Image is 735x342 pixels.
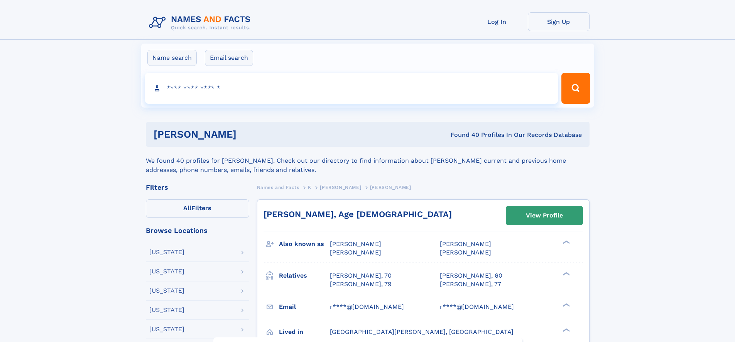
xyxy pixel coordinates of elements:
div: ❯ [561,240,570,245]
a: [PERSON_NAME], 60 [440,271,502,280]
a: Names and Facts [257,182,299,192]
img: Logo Names and Facts [146,12,257,33]
label: Name search [147,50,197,66]
span: [PERSON_NAME] [320,185,361,190]
a: [PERSON_NAME] [320,182,361,192]
a: [PERSON_NAME], 70 [330,271,392,280]
span: All [183,204,191,212]
h1: [PERSON_NAME] [154,130,344,139]
div: Browse Locations [146,227,249,234]
div: [US_STATE] [149,268,184,275]
div: ❯ [561,271,570,276]
span: [PERSON_NAME] [440,240,491,248]
div: ❯ [561,327,570,332]
a: Sign Up [528,12,590,31]
div: [US_STATE] [149,249,184,255]
div: ❯ [561,302,570,307]
div: Filters [146,184,249,191]
h3: Relatives [279,269,330,282]
button: Search Button [561,73,590,104]
span: [PERSON_NAME] [330,240,381,248]
h3: Lived in [279,325,330,339]
span: [PERSON_NAME] [330,249,381,256]
h3: Email [279,300,330,313]
a: [PERSON_NAME], 77 [440,280,501,288]
label: Email search [205,50,253,66]
div: [US_STATE] [149,288,184,294]
div: We found 40 profiles for [PERSON_NAME]. Check out our directory to find information about [PERSON... [146,147,590,175]
span: [GEOGRAPHIC_DATA][PERSON_NAME], [GEOGRAPHIC_DATA] [330,328,514,335]
span: [PERSON_NAME] [370,185,411,190]
a: View Profile [506,206,583,225]
a: K [308,182,311,192]
a: Log In [466,12,528,31]
div: [US_STATE] [149,307,184,313]
div: [US_STATE] [149,326,184,332]
label: Filters [146,199,249,218]
div: Found 40 Profiles In Our Records Database [343,131,582,139]
span: K [308,185,311,190]
h3: Also known as [279,238,330,251]
span: [PERSON_NAME] [440,249,491,256]
div: View Profile [526,207,563,224]
a: [PERSON_NAME], 79 [330,280,392,288]
input: search input [145,73,558,104]
a: [PERSON_NAME], Age [DEMOGRAPHIC_DATA] [264,209,452,219]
